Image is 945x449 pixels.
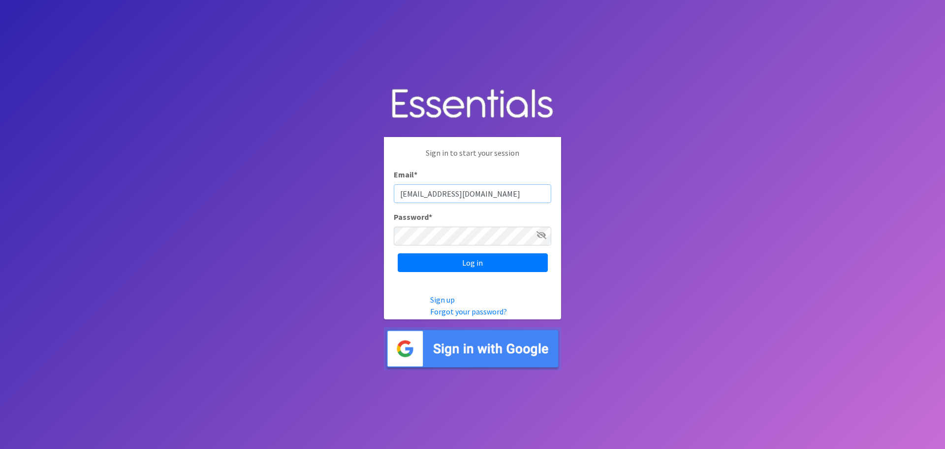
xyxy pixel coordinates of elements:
[384,327,561,370] img: Sign in with Google
[394,211,432,223] label: Password
[394,147,551,169] p: Sign in to start your session
[430,307,507,316] a: Forgot your password?
[394,169,417,180] label: Email
[398,253,548,272] input: Log in
[384,79,561,130] img: Human Essentials
[414,170,417,179] abbr: required
[430,295,455,305] a: Sign up
[429,212,432,222] abbr: required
